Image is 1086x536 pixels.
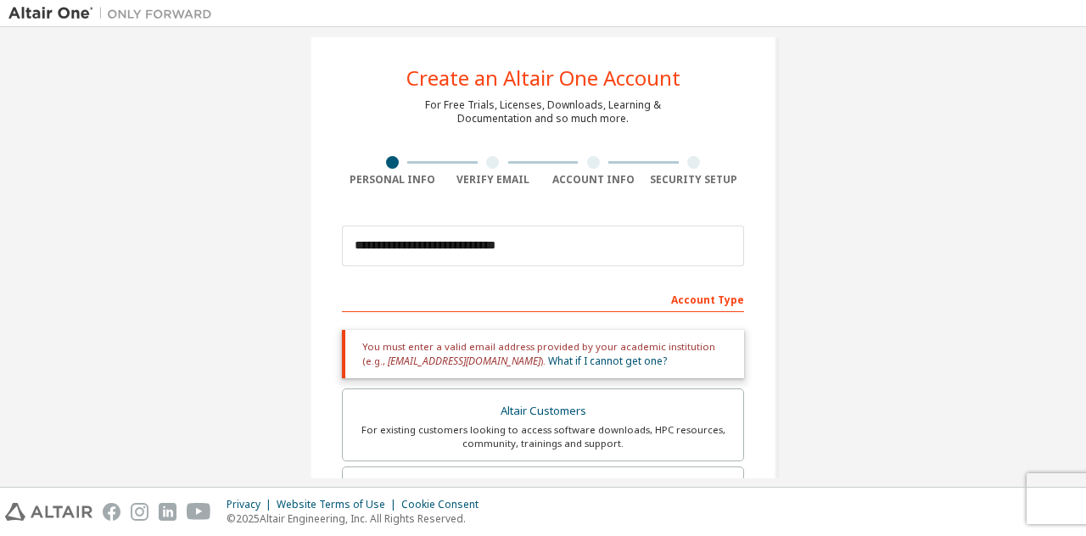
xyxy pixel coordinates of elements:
div: Students [353,477,733,501]
div: Account Info [543,173,644,187]
div: For Free Trials, Licenses, Downloads, Learning & Documentation and so much more. [425,98,661,126]
div: You must enter a valid email address provided by your academic institution (e.g., ). [342,330,744,378]
div: Altair Customers [353,399,733,423]
div: Privacy [227,498,277,511]
div: For existing customers looking to access software downloads, HPC resources, community, trainings ... [353,423,733,450]
img: linkedin.svg [159,503,176,521]
span: [EMAIL_ADDRESS][DOMAIN_NAME] [388,354,540,368]
div: Website Terms of Use [277,498,401,511]
div: Cookie Consent [401,498,489,511]
img: youtube.svg [187,503,211,521]
div: Security Setup [644,173,745,187]
div: Verify Email [443,173,544,187]
img: facebook.svg [103,503,120,521]
p: © 2025 Altair Engineering, Inc. All Rights Reserved. [227,511,489,526]
div: Create an Altair One Account [406,68,680,88]
a: What if I cannot get one? [548,354,667,368]
img: Altair One [8,5,221,22]
img: altair_logo.svg [5,503,92,521]
img: instagram.svg [131,503,148,521]
div: Personal Info [342,173,443,187]
div: Account Type [342,285,744,312]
